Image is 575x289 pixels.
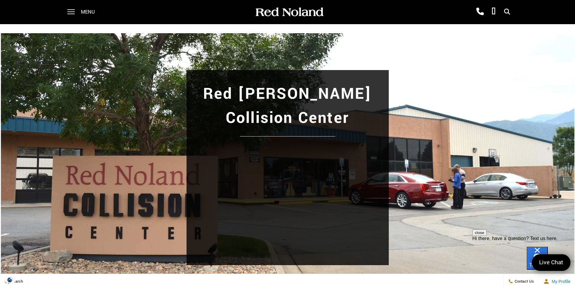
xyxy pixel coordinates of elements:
[254,7,324,18] img: Red Noland Auto Group
[3,277,17,283] section: Click to Open Cookie Consent Modal
[192,82,383,130] h1: Red [PERSON_NAME] Collision Center
[3,277,17,283] img: Opt-Out Icon
[532,254,570,271] a: Live Chat
[536,258,566,267] span: Live Chat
